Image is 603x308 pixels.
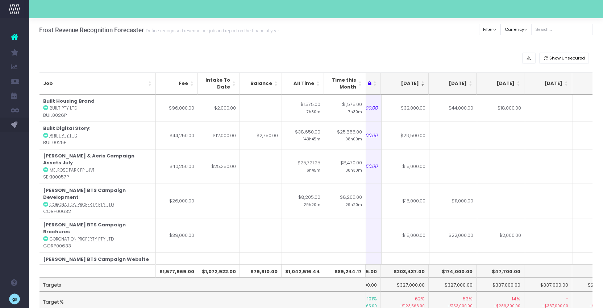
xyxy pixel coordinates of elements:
td: $337,000.00 [524,278,572,291]
th: $203,437.00 [381,264,429,278]
abbr: Coronation Property Pty Ltd [50,202,114,208]
td: $12,000.00 [198,122,240,149]
th: Aug 25: activate to sort column ascending [381,73,429,95]
th: Sep 25: activate to sort column ascending [429,73,477,95]
strong: [PERSON_NAME] BTS Campaign Development [43,187,126,201]
td: $30,000.00 [156,252,198,287]
abbr: Coronation Property Pty Ltd [50,236,114,242]
td: $1,575.00 [324,95,366,122]
th: $79,910.00 [240,264,282,278]
small: 98h00m [345,135,362,142]
th: Oct 25: activate to sort column ascending [477,73,524,95]
th: $1,042,516.44 [282,264,324,278]
td: $96,000.00 [156,95,198,122]
small: 38h30m [345,167,362,173]
td: $2,750.00 [240,122,282,149]
strong: Built Housing Brand [43,98,95,104]
strong: [PERSON_NAME] BTS Campaign Brochures [43,221,126,235]
small: 143h45m [303,135,320,142]
td: $8,470.00 [324,149,366,184]
td: : CORP00633 [39,218,156,252]
abbr: Built Pty Ltd [50,105,77,111]
td: $15,000.00 [382,184,429,218]
th: All Time: activate to sort column ascending [282,73,324,95]
td: $44,000.00 [429,95,477,122]
th: Time this Month: activate to sort column ascending [324,73,366,95]
td: $2,000.00 [477,218,525,252]
small: 7h30m [348,108,362,115]
button: Filter [479,24,501,35]
th: Nov 25: activate to sort column ascending [524,73,572,95]
th: $47,700.00 [477,264,524,278]
td: : CORP00632 [39,184,156,218]
td: $11,000.00 [429,184,477,218]
td: $327,000.00 [429,278,477,291]
span: 101% [367,295,377,303]
td: $44,250.00 [156,122,198,149]
td: : SEKI00057P [39,149,156,184]
td: $25,855.00 [324,122,366,149]
small: 7h30m [307,108,320,115]
abbr: Melrose Park PP UJV1 [50,167,94,173]
th: Intake To Date: activate to sort column ascending [198,73,240,95]
strong: Built Digital Story [43,125,89,132]
td: $22,000.00 [429,218,477,252]
span: - [566,295,568,303]
th: Job: activate to sort column ascending [39,73,156,95]
td: $25,250.00 [198,149,240,184]
td: : BUIL0026P [39,95,156,122]
th: $1,577,969.00 [156,264,198,278]
th: $174,000.00 [429,264,477,278]
td: : CORP00634 [39,252,156,287]
th: Balance: activate to sort column ascending [240,73,282,95]
td: $327,000.00 [381,278,429,291]
small: Define recognised revenue per job and report on the financial year [144,26,279,34]
td: $40,250.00 [156,149,198,184]
td: : BUIL0025P [39,122,156,149]
td: $25,721.25 [282,149,324,184]
td: $32,000.00 [382,95,429,122]
td: $26,000.00 [156,184,198,218]
td: $18,000.00 [477,95,525,122]
td: $14,000.00 [429,252,477,287]
td: $2,000.00 [477,252,525,287]
td: $38,650.00 [282,122,324,149]
img: images/default_profile_image.png [9,293,20,304]
small: 116h45m [304,167,320,173]
small: 29h20m [345,201,362,208]
strong: [PERSON_NAME] & Aeris Campaign Assets July [43,152,134,167]
span: Show Unsecured [549,55,585,61]
td: $8,205.00 [282,184,324,218]
small: 29h20m [304,201,320,208]
th: $89,244.17 [324,264,366,278]
strong: [PERSON_NAME] BTS Campaign Website and ...plate [43,256,149,270]
button: Show Unsecured [539,53,589,64]
abbr: Built Pty Ltd [50,133,77,139]
th: Fee: activate to sort column ascending [156,73,198,95]
td: $337,000.00 [477,278,524,291]
td: $29,500.00 [382,122,429,149]
td: $2,000.00 [198,95,240,122]
span: 62% [415,295,425,303]
td: $14,000.00 [382,252,429,287]
span: 14% [512,295,520,303]
td: $15,000.00 [382,218,429,252]
td: $39,000.00 [156,218,198,252]
span: 53% [463,295,473,303]
td: Targets [39,278,366,291]
td: $15,000.00 [382,149,429,184]
input: Search... [531,24,593,35]
h3: Frost Revenue Recognition Forecaster [39,26,279,34]
th: $1,072,922.00 [198,264,240,278]
td: $1,575.00 [282,95,324,122]
td: $8,205.00 [324,184,366,218]
button: Currency [500,24,532,35]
